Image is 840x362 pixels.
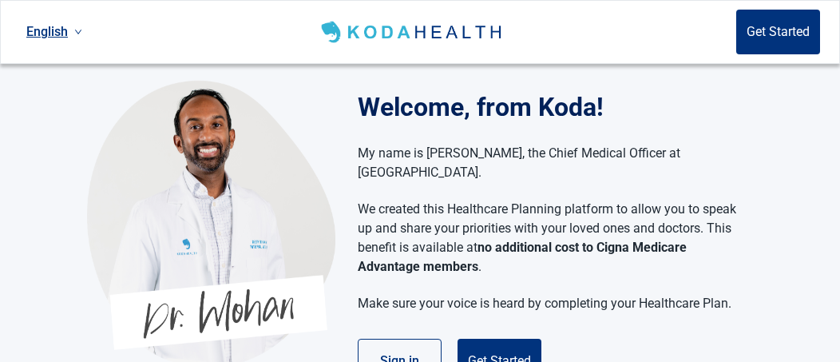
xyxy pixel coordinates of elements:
button: Get Started [736,10,820,54]
p: We created this Healthcare Planning platform to allow you to speak up and share your priorities w... [358,200,737,276]
a: Current language: English [20,18,89,45]
img: Koda Health [318,19,507,45]
span: down [74,28,82,36]
p: My name is [PERSON_NAME], the Chief Medical Officer at [GEOGRAPHIC_DATA]. [358,144,737,182]
strong: no additional cost to Cigna Medicare Advantage members [358,240,687,274]
h1: Welcome, from Koda! [358,88,753,126]
p: Make sure your voice is heard by completing your Healthcare Plan. [358,294,737,313]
